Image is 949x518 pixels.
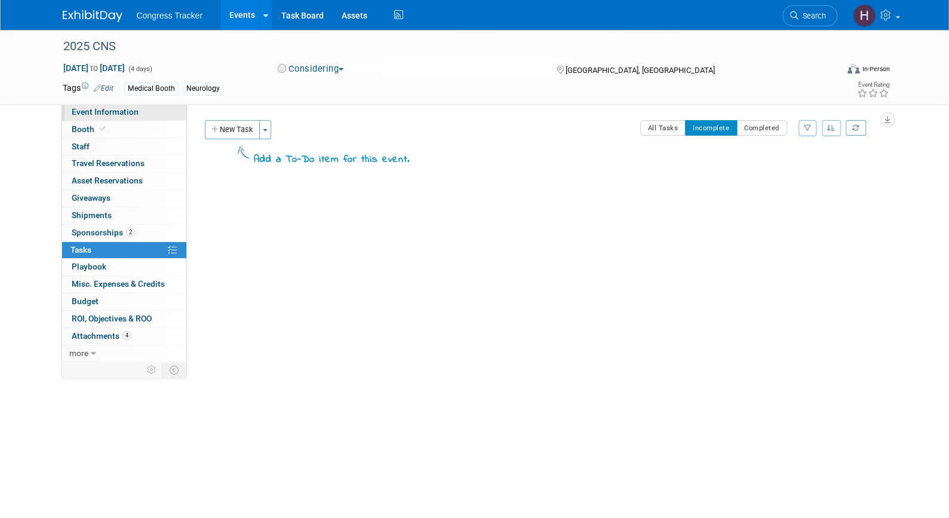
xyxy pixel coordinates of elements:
[100,125,106,132] i: Booth reservation complete
[88,63,100,73] span: to
[62,104,186,121] a: Event Information
[72,228,135,237] span: Sponsorships
[72,279,165,289] span: Misc. Expenses & Credits
[62,293,186,310] a: Budget
[861,65,889,73] div: In-Person
[122,331,131,340] span: 4
[124,82,179,95] div: Medical Booth
[62,276,186,293] a: Misc. Expenses & Credits
[63,82,113,96] td: Tags
[142,362,162,378] td: Personalize Event Tab Strip
[72,314,152,323] span: ROI, Objectives & ROO
[63,63,125,73] span: [DATE] [DATE]
[72,142,90,151] span: Staff
[72,210,112,220] span: Shipments
[767,62,890,80] div: Event Format
[736,120,787,136] button: Completed
[62,155,186,172] a: Travel Reservations
[566,66,715,75] span: [GEOGRAPHIC_DATA], [GEOGRAPHIC_DATA]
[62,139,186,155] a: Staff
[162,362,186,378] td: Toggle Event Tabs
[183,82,223,95] div: Neurology
[63,10,122,22] img: ExhibitDay
[94,84,113,93] a: Edit
[205,120,260,139] button: New Task
[798,11,826,20] span: Search
[254,153,410,167] div: Add a To-Do item for this event.
[685,120,737,136] button: Incomplete
[62,242,186,259] a: Tasks
[856,82,889,88] div: Event Rating
[847,64,859,73] img: Format-Inperson.png
[127,65,152,73] span: (4 days)
[70,245,91,255] span: Tasks
[62,121,186,138] a: Booth
[640,120,686,136] button: All Tasks
[72,124,108,134] span: Booth
[69,348,88,358] span: more
[59,36,819,57] div: 2025 CNS
[62,225,186,241] a: Sponsorships2
[72,107,139,117] span: Event Information
[62,207,186,224] a: Shipments
[62,259,186,275] a: Playbook
[62,311,186,327] a: ROI, Objectives & ROO
[72,331,131,341] span: Attachments
[782,5,837,26] a: Search
[853,4,876,27] img: Heather Jones
[72,296,99,306] span: Budget
[72,176,143,185] span: Asset Reservations
[62,173,186,189] a: Asset Reservations
[72,158,145,168] span: Travel Reservations
[62,345,186,362] a: more
[62,328,186,345] a: Attachments4
[137,11,202,20] span: Congress Tracker
[72,193,110,203] span: Giveaways
[62,190,186,207] a: Giveaways
[72,262,106,271] span: Playbook
[846,120,866,136] a: Refresh
[126,228,135,237] span: 2
[274,63,348,75] button: Considering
